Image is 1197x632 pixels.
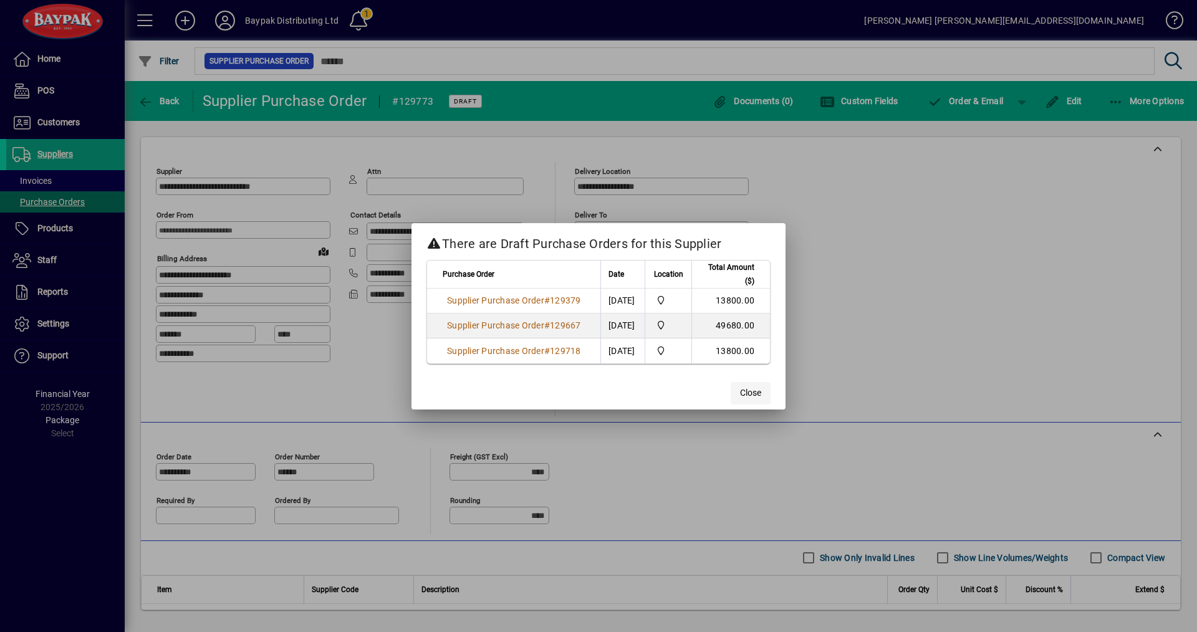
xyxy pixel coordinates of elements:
button: Close [731,382,771,405]
span: Purchase Order [443,267,494,281]
span: 129667 [550,320,581,330]
td: [DATE] [600,338,645,363]
span: # [544,346,550,356]
td: 13800.00 [691,338,770,363]
span: Amcor Airport Oaks [653,344,684,358]
a: Supplier Purchase Order#129379 [443,294,585,307]
td: [DATE] [600,314,645,338]
span: 129379 [550,295,581,305]
span: Date [608,267,624,281]
a: Supplier Purchase Order#129667 [443,318,585,332]
a: Supplier Purchase Order#129718 [443,344,585,358]
span: Location [654,267,683,281]
span: Total Amount ($) [699,261,754,288]
span: Amcor Airport Oaks [653,318,684,332]
h2: There are Draft Purchase Orders for this Supplier [411,223,786,259]
span: Amcor Airport Oaks [653,294,684,307]
span: # [544,320,550,330]
span: # [544,295,550,305]
span: Supplier Purchase Order [447,295,544,305]
td: 49680.00 [691,314,770,338]
td: 13800.00 [691,289,770,314]
span: Supplier Purchase Order [447,320,544,330]
span: Close [740,386,761,400]
td: [DATE] [600,289,645,314]
span: Supplier Purchase Order [447,346,544,356]
span: 129718 [550,346,581,356]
